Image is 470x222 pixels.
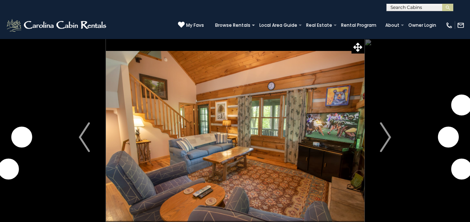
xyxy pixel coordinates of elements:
img: White-1-2.png [6,18,108,33]
a: Rental Program [337,20,380,30]
img: arrow [79,122,90,152]
a: Browse Rentals [211,20,254,30]
a: About [382,20,403,30]
img: mail-regular-white.png [457,22,464,29]
a: My Favs [178,21,204,29]
img: phone-regular-white.png [445,22,453,29]
img: arrow [380,122,391,152]
a: Owner Login [405,20,440,30]
span: My Favs [186,22,204,29]
a: Local Area Guide [256,20,301,30]
a: Real Estate [302,20,336,30]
